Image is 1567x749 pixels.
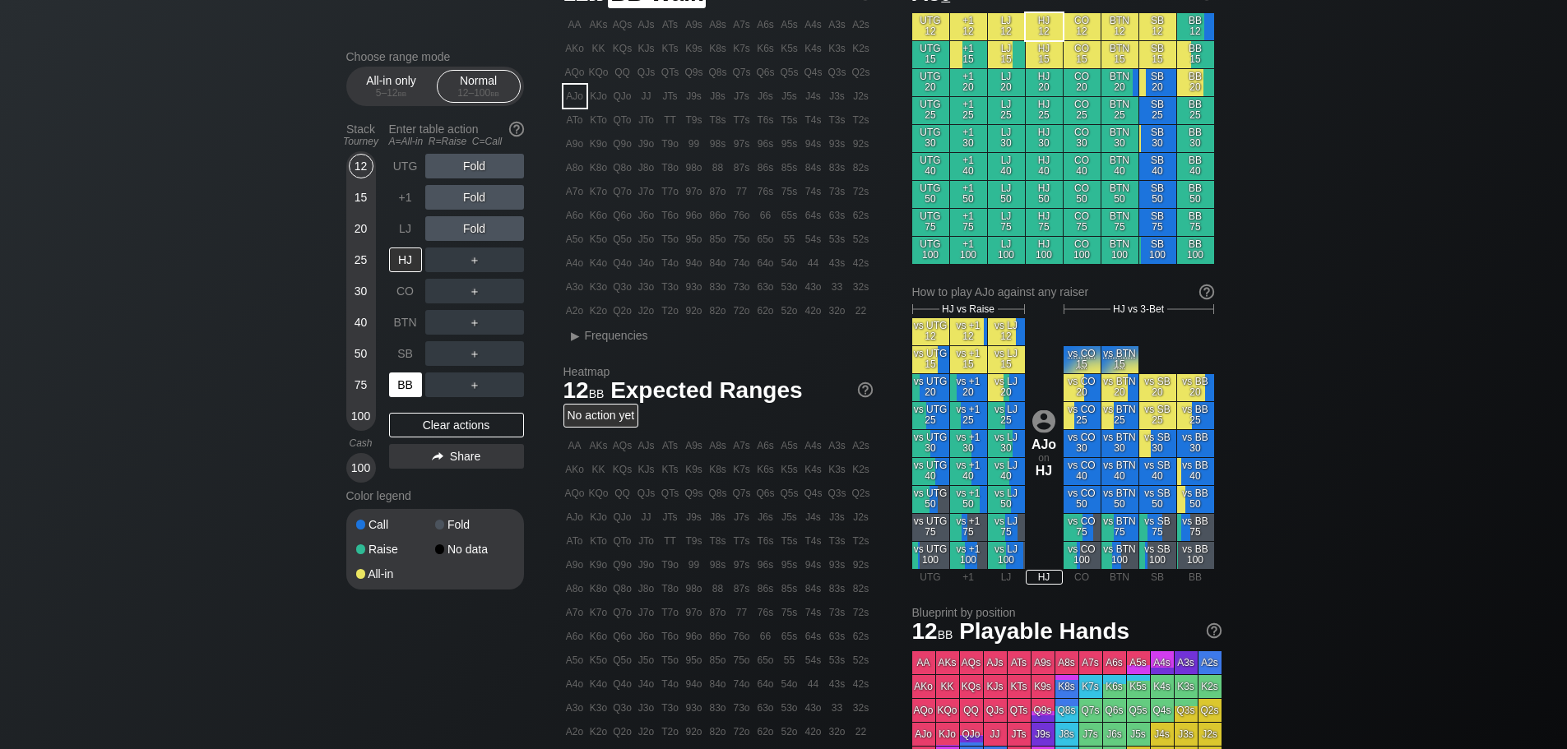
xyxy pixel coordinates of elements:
div: JTs [659,85,682,108]
div: 87o [707,180,730,203]
div: SB 75 [1139,209,1176,236]
img: help.32db89a4.svg [1205,622,1223,640]
div: HJ 40 [1026,153,1063,180]
div: Q8s [707,61,730,84]
div: 75o [730,228,753,251]
div: 12 [349,154,373,178]
div: AKo [563,37,586,60]
span: HJ vs 3-Bet [1113,303,1164,315]
div: 95s [778,132,801,155]
div: J8s [707,85,730,108]
div: Q6s [754,61,777,84]
div: Normal [441,71,517,102]
div: LJ [389,216,422,241]
div: ATo [563,109,586,132]
div: No data [435,543,514,555]
div: 54s [802,228,825,251]
div: CO 40 [1064,153,1101,180]
div: UTG 100 [912,237,949,264]
div: 64o [754,252,777,275]
div: All-in [356,568,435,580]
div: 86s [754,156,777,179]
div: CO 20 [1064,69,1101,96]
div: J6s [754,85,777,108]
div: K5o [587,228,610,251]
div: 44 [802,252,825,275]
div: A3o [563,275,586,298]
div: UTG 12 [912,13,949,40]
div: 72o [730,299,753,322]
div: KJo [587,85,610,108]
div: T6o [659,204,682,227]
div: Don't fold. No recommendation for action. [1101,346,1138,373]
div: Q9s [683,61,706,84]
div: 66 [754,204,777,227]
div: BB 12 [1177,13,1214,40]
div: Q2o [611,299,634,322]
div: +1 15 [950,41,987,68]
div: vs +1 15 [950,346,987,373]
div: ▸ [565,326,586,345]
div: 63s [826,204,849,227]
div: Q4o [611,252,634,275]
div: Q7s [730,61,753,84]
div: A8o [563,156,586,179]
div: Q3s [826,61,849,84]
div: T4o [659,252,682,275]
div: 85s [778,156,801,179]
div: A9o [563,132,586,155]
div: QQ [611,61,634,84]
div: K4s [802,37,825,60]
div: 73o [730,275,753,298]
div: Call [356,519,435,530]
div: +1 40 [950,153,987,180]
div: 72s [850,180,873,203]
div: +1 [389,185,422,210]
div: CO 12 [1064,13,1101,40]
div: ＋ [425,310,524,335]
img: help.32db89a4.svg [1198,283,1216,301]
div: CO 15 [1064,41,1101,68]
div: 64s [802,204,825,227]
div: K8o [587,156,610,179]
div: A5s [778,13,801,36]
div: A=All-in R=Raise C=Call [389,136,524,147]
div: Q9o [611,132,634,155]
div: +1 20 [950,69,987,96]
div: 15 [349,185,373,210]
div: 98s [707,132,730,155]
div: K7s [730,37,753,60]
div: LJ 25 [988,97,1025,124]
div: QTo [611,109,634,132]
div: CO 100 [1064,237,1101,264]
div: BB 40 [1177,153,1214,180]
div: BB 25 [1177,97,1214,124]
div: J5s [778,85,801,108]
div: A2o [563,299,586,322]
div: HJ 20 [1026,69,1063,96]
h2: Choose range mode [346,50,524,63]
div: 43o [802,275,825,298]
div: Q4s [802,61,825,84]
span: Frequencies [585,329,648,342]
div: 53s [826,228,849,251]
div: J9o [635,132,658,155]
div: T9s [683,109,706,132]
div: Fold [425,154,524,178]
div: T5o [659,228,682,251]
div: K5s [778,37,801,60]
div: 25 [349,247,373,272]
div: LJ 15 [988,41,1025,68]
div: A3s [826,13,849,36]
div: HJ 100 [1026,237,1063,264]
div: 32s [850,275,873,298]
div: 88 [707,156,730,179]
div: QJs [635,61,658,84]
div: KJs [635,37,658,60]
div: vs LJ 12 [988,318,1025,345]
img: help.32db89a4.svg [856,381,874,399]
div: J7o [635,180,658,203]
div: 97s [730,132,753,155]
div: BTN 100 [1101,237,1138,264]
div: J4o [635,252,658,275]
